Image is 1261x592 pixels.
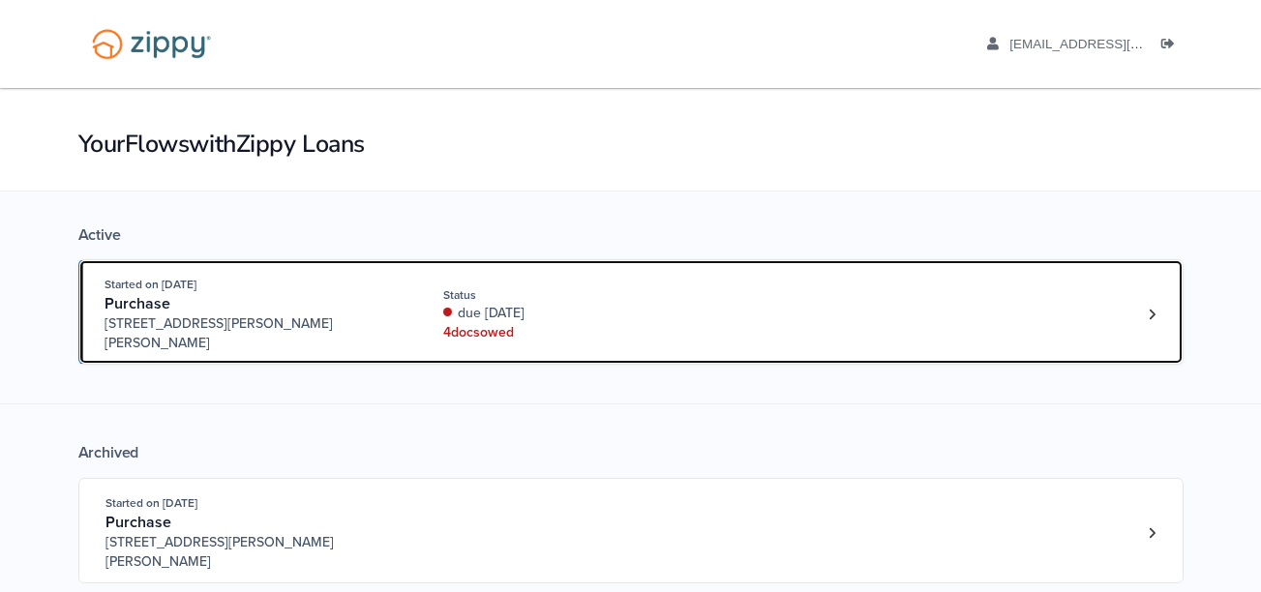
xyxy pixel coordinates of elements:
span: Purchase [105,294,170,313]
span: Purchase [105,513,171,532]
a: Log out [1161,37,1183,56]
span: andcook84@outlook.com [1009,37,1231,51]
div: 4 doc s owed [443,323,702,342]
a: Loan number 3844698 [1138,518,1167,548]
div: due [DATE] [443,304,702,323]
h1: Your Flows with Zippy Loans [78,128,1184,161]
span: [STREET_ADDRESS][PERSON_NAME][PERSON_NAME] [105,314,400,353]
span: [STREET_ADDRESS][PERSON_NAME][PERSON_NAME] [105,533,401,572]
a: Open loan 4201219 [78,259,1184,365]
span: Started on [DATE] [105,496,197,510]
div: Status [443,286,702,304]
div: Active [78,225,1184,245]
span: Started on [DATE] [105,278,196,291]
a: edit profile [987,37,1232,56]
img: Logo [79,19,224,69]
div: Archived [78,443,1184,462]
a: Open loan 3844698 [78,478,1184,583]
a: Loan number 4201219 [1138,300,1167,329]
